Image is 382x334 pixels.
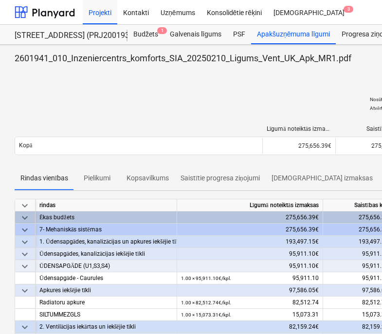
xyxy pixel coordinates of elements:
[227,25,251,44] a: PSF
[333,287,382,334] iframe: Chat Widget
[272,173,373,183] p: [DEMOGRAPHIC_DATA] izmaksas
[19,248,31,260] span: keyboard_arrow_down
[80,173,115,183] p: Pielikumi
[157,27,167,34] span: 1
[181,272,319,284] div: 95,911.10
[39,272,173,284] div: Ūdensapgāde - Caurules
[39,260,173,272] div: ŪDENSAPGĀDE (U1,S3,S4)
[177,321,323,333] div: 82,159.24€
[39,236,173,248] div: 1. Ūdensapgādes, kanalizācijas un apkures iekšējie tīkli
[127,173,169,183] p: Kopsavilkums
[15,53,351,64] p: 2601941_010_Inzeniercentrs_komforts_SIA_20250210_Ligums_Vent_UK_Apk_MR1.pdf
[19,284,31,296] span: keyboard_arrow_down
[177,224,323,236] div: 275,656.39€
[19,199,31,211] span: keyboard_arrow_down
[39,248,173,260] div: Ūdensapgādes, kanalizācijas iekšējie tīkli
[15,31,116,41] div: [STREET_ADDRESS] (PRJ2001934) 2601941
[20,173,68,183] p: Rindas vienības
[164,25,227,44] a: Galvenais līgums
[19,141,32,150] p: Kopā
[19,260,31,272] span: keyboard_arrow_down
[19,321,31,333] span: keyboard_arrow_down
[262,138,335,154] div: 275,656.39€
[177,236,323,248] div: 193,497.15€
[267,125,332,133] div: Līgumā noteiktās izmaksas
[177,260,323,272] div: 95,911.10€
[127,25,164,44] a: Budžets1
[19,236,31,247] span: keyboard_arrow_down
[177,284,323,297] div: 97,586.05€
[181,300,231,305] small: 1.00 × 82,512.74€ / kpl.
[39,224,173,236] div: 7- Mehaniskās sistēmas
[39,297,173,309] div: Radiatoru apkure
[39,211,173,224] div: Ēkas budžets
[36,199,177,211] div: rindas
[19,224,31,235] span: keyboard_arrow_down
[177,211,323,224] div: 275,656.39€
[344,6,353,13] span: 3
[39,284,173,297] div: Apkures iekšējie tīkli
[39,321,173,333] div: 2. Ventilācijas iekārtas un iekšējie tīkli
[181,297,319,309] div: 82,512.74
[127,25,164,44] div: Budžets
[19,211,31,223] span: keyboard_arrow_down
[39,309,173,321] div: SILTUMMEZGLS
[181,309,319,321] div: 15,073.31
[177,199,323,211] div: Līgumā noteiktās izmaksas
[177,248,323,260] div: 95,911.10€
[251,25,336,44] a: Apakšuzņēmuma līgumi
[181,276,231,281] small: 1.00 × 95,911.10€ / kpl.
[181,173,260,183] p: Saistītie progresa ziņojumi
[181,312,231,317] small: 1.00 × 15,073.31€ / kpl.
